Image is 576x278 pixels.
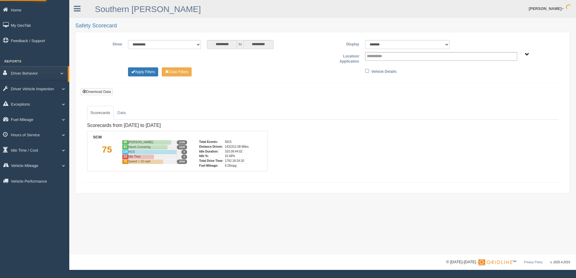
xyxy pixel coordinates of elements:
div: Total Drive Time: [199,159,223,163]
a: Scorecards [87,106,114,120]
label: Location/ Application [323,52,362,64]
div: Idle Duration: [199,149,223,154]
div: 89 [122,140,128,145]
div: Distance Driven: [199,144,223,149]
h2: Safety Scorecard [75,23,570,29]
a: Southern [PERSON_NAME] [95,5,201,14]
span: 0 [181,155,187,159]
div: 53 [122,154,128,159]
img: Gridline [478,259,512,265]
div: 81 [122,145,128,150]
span: to [237,40,243,49]
div: 72 [122,159,128,164]
span: 1238 [177,140,187,145]
div: 9.26mpg [225,163,249,168]
b: SCM [93,135,102,139]
label: Show [86,40,125,47]
div: © [DATE]-[DATE] - ™ [446,259,570,265]
div: 75 [92,140,122,168]
a: Privacy Policy [524,261,543,264]
span: v. 2025.4.2019 [550,261,570,264]
div: Total Events: [199,140,223,144]
div: 15.68% [225,154,249,159]
span: 2939 [177,159,187,164]
button: Change Filter Options [162,67,192,76]
button: Download Data [81,88,113,95]
div: 1792.18:24:20 [225,159,249,163]
span: 0 [181,150,187,154]
div: 1432312.08 Miles [225,144,249,149]
span: 1638 [177,145,187,150]
div: 5815 [225,140,249,144]
div: Fuel Mileage: [199,163,223,168]
h4: Scorecards from [DATE] to [DATE] [87,123,268,128]
button: Change Filter Options [128,67,158,76]
div: 100 [122,150,128,154]
label: Display [323,40,362,47]
div: 333.09:44:02 [225,149,249,154]
label: Vehicle Details [371,67,396,75]
a: Data [114,106,129,120]
div: Idle %: [199,154,223,159]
